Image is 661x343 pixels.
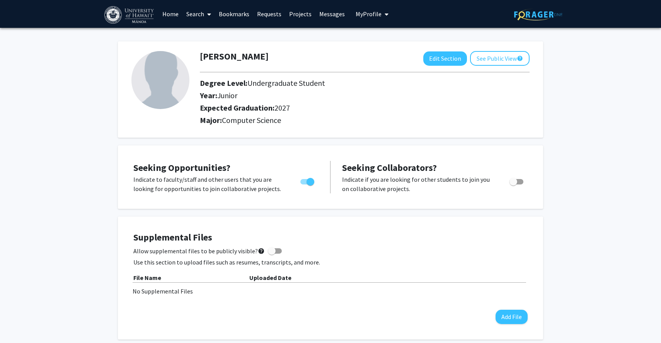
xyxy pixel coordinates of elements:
[423,51,467,66] button: Edit Section
[258,246,265,256] mat-icon: help
[6,308,33,337] iframe: Chat
[200,103,476,113] h2: Expected Graduation:
[133,232,528,243] h4: Supplemental Files
[200,78,476,88] h2: Degree Level:
[222,115,281,125] span: Computer Science
[104,6,155,24] img: University of Hawaiʻi at Mānoa Logo
[514,9,562,20] img: ForagerOne Logo
[274,103,290,113] span: 2027
[215,0,253,27] a: Bookmarks
[131,51,189,109] img: Profile Picture
[356,10,382,18] span: My Profile
[342,175,495,193] p: Indicate if you are looking for other students to join you on collaborative projects.
[285,0,315,27] a: Projects
[247,78,325,88] span: Undergraduate Student
[133,274,161,282] b: File Name
[200,116,530,125] h2: Major:
[517,54,523,63] mat-icon: help
[133,175,286,193] p: Indicate to faculty/staff and other users that you are looking for opportunities to join collabor...
[200,91,476,100] h2: Year:
[253,0,285,27] a: Requests
[133,162,230,174] span: Seeking Opportunities?
[470,51,530,66] button: See Public View
[200,51,269,62] h1: [PERSON_NAME]
[158,0,182,27] a: Home
[315,0,349,27] a: Messages
[342,162,437,174] span: Seeking Collaborators?
[217,90,237,100] span: Junior
[133,287,528,296] div: No Supplemental Files
[249,274,291,282] b: Uploaded Date
[496,310,528,324] button: Add File
[133,246,265,256] span: Allow supplemental files to be publicly visible?
[133,258,528,267] p: Use this section to upload files such as resumes, transcripts, and more.
[297,175,319,186] div: Toggle
[506,175,528,186] div: Toggle
[182,0,215,27] a: Search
